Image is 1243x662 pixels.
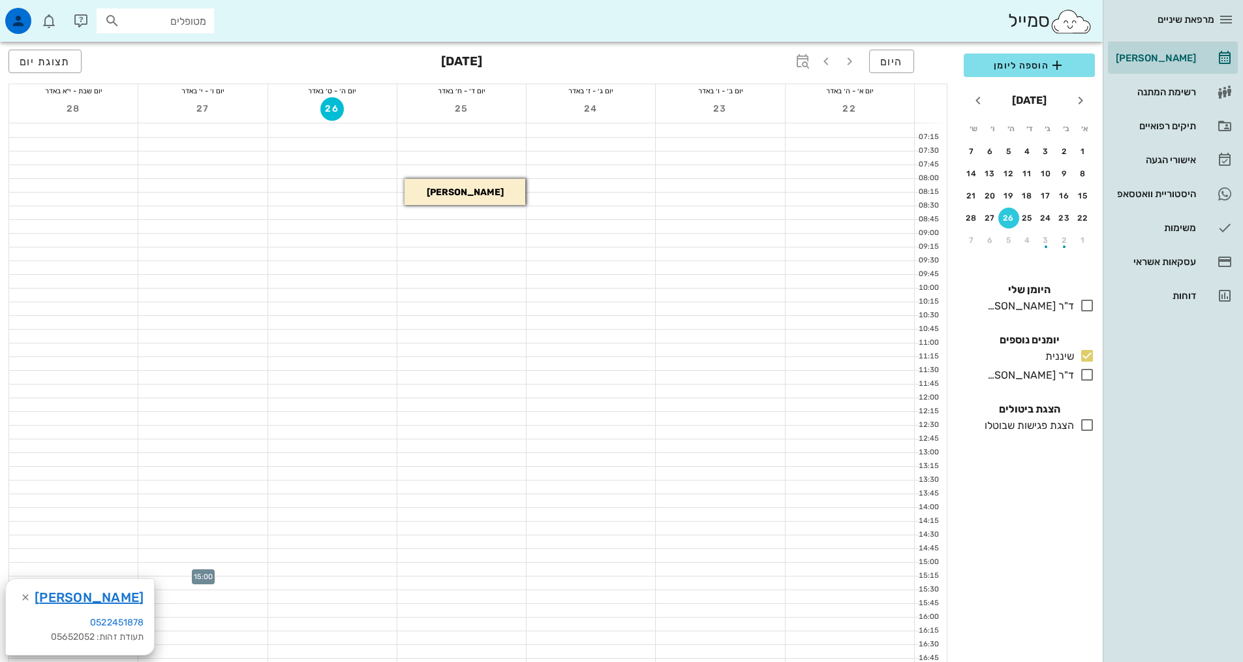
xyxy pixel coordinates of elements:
[915,543,942,554] div: 14:45
[320,103,344,114] span: 26
[1040,349,1074,364] div: שיננית
[62,103,85,114] span: 28
[1054,213,1075,223] div: 23
[961,230,982,251] button: 7
[838,97,861,121] button: 22
[527,84,655,97] div: יום ג׳ - ז׳ באדר
[980,230,1001,251] button: 6
[1077,118,1094,140] th: א׳
[961,236,982,245] div: 7
[915,351,942,362] div: 11:15
[191,103,215,114] span: 27
[980,147,1001,156] div: 6
[191,97,215,121] button: 27
[915,639,942,650] div: 16:30
[998,169,1019,178] div: 12
[1108,246,1238,277] a: עסקאות אשראי
[1054,147,1075,156] div: 2
[1054,208,1075,229] button: 23
[1017,208,1038,229] button: 25
[1073,191,1094,200] div: 15
[1113,257,1196,267] div: עסקאות אשראי
[1073,147,1094,156] div: 1
[998,147,1019,156] div: 5
[915,283,942,294] div: 10:00
[915,132,942,143] div: 07:15
[1108,280,1238,311] a: דוחות
[980,169,1001,178] div: 13
[1073,185,1094,206] button: 15
[656,84,784,97] div: יום ב׳ - ו׳ באדר
[1054,236,1075,245] div: 2
[838,103,861,114] span: 22
[961,147,982,156] div: 7
[961,163,982,184] button: 14
[1113,291,1196,301] div: דוחות
[915,200,942,212] div: 08:30
[1017,169,1038,178] div: 11
[1054,185,1075,206] button: 16
[1036,185,1056,206] button: 17
[915,502,942,513] div: 14:00
[1017,191,1038,200] div: 18
[1158,14,1214,25] span: מרפאת שיניים
[961,185,982,206] button: 21
[1017,163,1038,184] button: 11
[915,269,942,280] div: 09:45
[915,516,942,527] div: 14:15
[450,97,474,121] button: 25
[915,612,942,623] div: 16:00
[1036,141,1056,162] button: 3
[1058,118,1075,140] th: ב׳
[980,191,1001,200] div: 20
[38,10,46,18] span: תג
[1108,212,1238,244] a: משימות
[915,529,942,541] div: 14:30
[915,420,942,431] div: 12:30
[915,475,942,486] div: 13:30
[1017,236,1038,245] div: 4
[983,118,1000,140] th: ו׳
[964,332,1095,348] h4: יומנים נוספים
[1113,189,1196,199] div: היסטוריית וואטסאפ
[980,163,1001,184] button: 13
[1069,89,1092,112] button: חודש שעבר
[915,228,942,239] div: 09:00
[998,163,1019,184] button: 12
[1113,121,1196,131] div: תיקים רפואיים
[1108,110,1238,142] a: תיקים רפואיים
[9,84,138,97] div: יום שבת - י״א באדר
[915,433,942,445] div: 12:45
[1008,7,1092,35] div: סמייל
[915,310,942,321] div: 10:30
[915,324,942,335] div: 10:45
[1036,208,1056,229] button: 24
[1036,213,1056,223] div: 24
[915,214,942,225] div: 08:45
[90,617,144,628] a: 0522451878
[35,587,144,608] a: [PERSON_NAME]
[964,402,1095,417] h4: הצגת ביטולים
[1050,8,1092,35] img: SmileCloud logo
[1108,42,1238,74] a: [PERSON_NAME]
[965,118,982,140] th: ש׳
[915,447,942,458] div: 13:00
[961,213,982,223] div: 28
[915,461,942,472] div: 13:15
[980,185,1001,206] button: 20
[915,173,942,184] div: 08:00
[998,191,1019,200] div: 19
[1054,169,1075,178] div: 9
[427,187,504,198] span: [PERSON_NAME]
[1036,147,1056,156] div: 3
[974,57,1084,73] span: הוספה ליומן
[1017,141,1038,162] button: 4
[1007,87,1052,114] button: [DATE]
[1017,213,1038,223] div: 25
[1073,141,1094,162] button: 1
[998,208,1019,229] button: 26
[980,141,1001,162] button: 6
[915,379,942,390] div: 11:45
[980,208,1001,229] button: 27
[982,298,1074,314] div: ד"ר [PERSON_NAME]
